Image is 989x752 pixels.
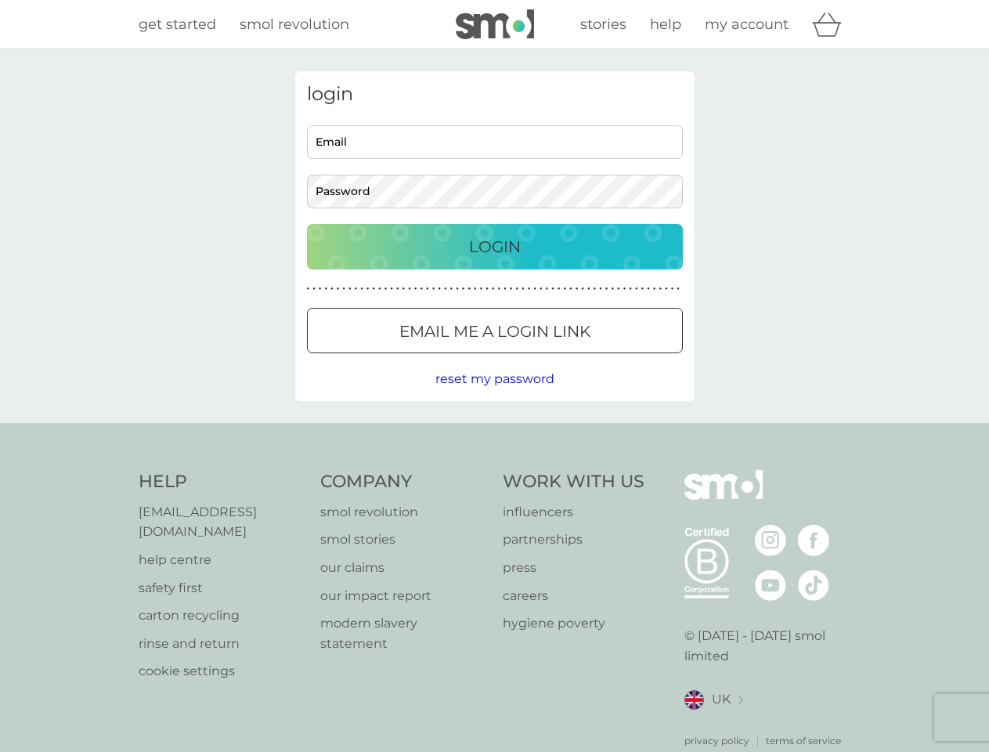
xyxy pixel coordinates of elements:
[307,308,683,353] button: Email me a login link
[611,285,614,293] p: ●
[503,470,644,494] h4: Work With Us
[503,502,644,522] a: influencers
[546,285,549,293] p: ●
[240,13,349,36] a: smol revolution
[139,470,305,494] h4: Help
[533,285,536,293] p: ●
[366,285,370,293] p: ●
[307,285,310,293] p: ●
[462,285,465,293] p: ●
[378,285,381,293] p: ●
[320,586,487,606] p: our impact report
[469,234,521,259] p: Login
[320,470,487,494] h4: Company
[240,16,349,33] span: smol revolution
[312,285,316,293] p: ●
[384,285,388,293] p: ●
[705,16,789,33] span: my account
[467,285,471,293] p: ●
[503,613,644,634] a: hygiene poverty
[307,224,683,269] button: Login
[139,502,305,542] a: [EMAIL_ADDRESS][DOMAIN_NAME]
[684,690,704,710] img: UK flag
[438,285,441,293] p: ●
[635,285,638,293] p: ●
[504,285,507,293] p: ●
[342,285,345,293] p: ●
[705,13,789,36] a: my account
[650,16,681,33] span: help
[617,285,620,293] p: ●
[798,525,829,556] img: visit the smol Facebook page
[629,285,632,293] p: ●
[528,285,531,293] p: ●
[139,606,305,626] a: carton recycling
[650,13,681,36] a: help
[755,569,786,601] img: visit the smol Youtube page
[503,530,644,550] a: partnerships
[623,285,626,293] p: ●
[139,661,305,681] p: cookie settings
[569,285,572,293] p: ●
[402,285,406,293] p: ●
[653,285,656,293] p: ●
[671,285,674,293] p: ●
[432,285,435,293] p: ●
[498,285,501,293] p: ●
[139,578,305,598] a: safety first
[139,634,305,654] a: rinse and return
[684,733,749,748] a: privacy policy
[426,285,429,293] p: ●
[474,285,477,293] p: ●
[355,285,358,293] p: ●
[522,285,525,293] p: ●
[605,285,608,293] p: ●
[319,285,322,293] p: ●
[558,285,561,293] p: ●
[540,285,543,293] p: ●
[587,285,590,293] p: ●
[503,586,644,606] a: careers
[337,285,340,293] p: ●
[414,285,417,293] p: ●
[492,285,495,293] p: ●
[307,83,683,106] h3: login
[755,525,786,556] img: visit the smol Instagram page
[456,285,459,293] p: ●
[360,285,363,293] p: ●
[503,558,644,578] a: press
[320,558,487,578] a: our claims
[712,689,731,710] span: UK
[510,285,513,293] p: ●
[320,613,487,653] a: modern slavery statement
[324,285,327,293] p: ●
[396,285,399,293] p: ●
[580,16,626,33] span: stories
[798,569,829,601] img: visit the smol Tiktok page
[738,696,743,704] img: select a new location
[408,285,411,293] p: ●
[139,550,305,570] p: help centre
[320,502,487,522] p: smol revolution
[435,371,554,386] span: reset my password
[320,530,487,550] a: smol stories
[563,285,566,293] p: ●
[766,733,841,748] a: terms of service
[435,369,554,389] button: reset my password
[450,285,453,293] p: ●
[420,285,423,293] p: ●
[812,9,851,40] div: basket
[677,285,680,293] p: ●
[515,285,518,293] p: ●
[581,285,584,293] p: ●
